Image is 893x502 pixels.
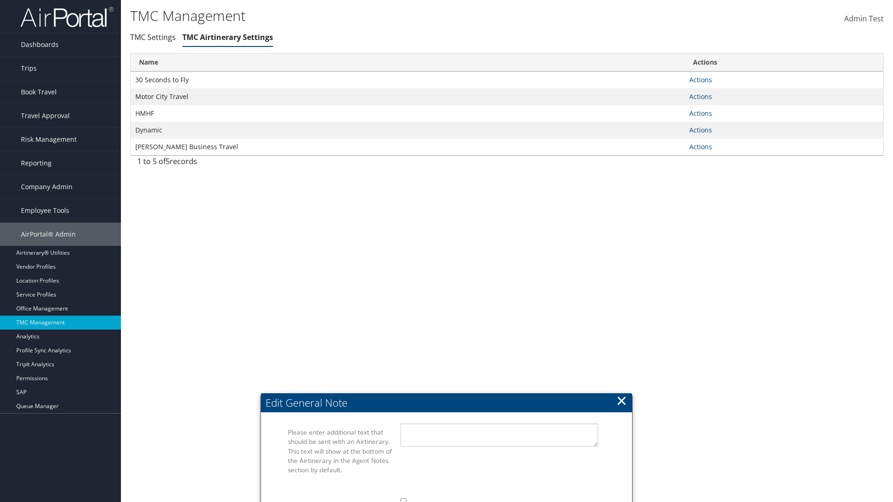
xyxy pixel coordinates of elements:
span: Admin Test [844,13,884,24]
a: Actions [689,92,712,101]
span: Risk Management [21,128,77,151]
div: 1 to 5 of records [137,156,312,172]
td: Dynamic [131,122,685,139]
span: Employee Tools [21,199,69,222]
button: × [616,391,627,410]
a: Actions [689,109,712,118]
a: Actions [689,125,712,134]
a: Admin Test [844,5,884,33]
span: Trips [21,57,37,80]
span: Book Travel [21,80,57,104]
td: [PERSON_NAME] Business Travel [131,139,685,155]
span: Dashboards [21,33,59,56]
span: Reporting [21,152,52,175]
h1: TMC Management [130,6,633,26]
td: HMHF [131,105,685,122]
td: 30 Seconds to Fly [131,72,685,88]
span: 5 [166,156,170,166]
div: Edit General Note [266,396,632,410]
a: Actions [689,75,712,84]
th: Actions [685,53,883,72]
a: Actions [689,142,712,151]
span: AirPortal® Admin [21,223,76,246]
th: Name: activate to sort column ascending [131,53,685,72]
td: Motor City Travel [131,88,685,105]
span: Travel Approval [21,104,70,127]
img: airportal-logo.png [20,6,113,28]
a: TMC Airtinerary Settings [182,32,273,42]
label: Please enter additional text that should be sent with an Airtinerary. This text will show at the ... [288,423,393,479]
a: TMC Settings [130,32,176,42]
span: Company Admin [21,175,73,198]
